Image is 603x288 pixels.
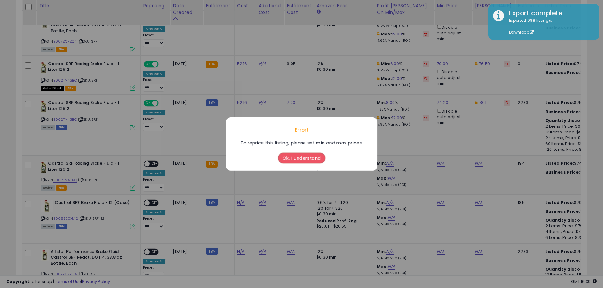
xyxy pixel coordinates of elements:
a: Download [509,29,534,35]
div: Exported 988 listings. [504,18,594,35]
div: Export complete [504,9,594,18]
div: Error! [226,120,377,139]
button: Ok, I understand [278,153,325,163]
div: To reprice this listing, please set min and max prices. [237,139,366,146]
